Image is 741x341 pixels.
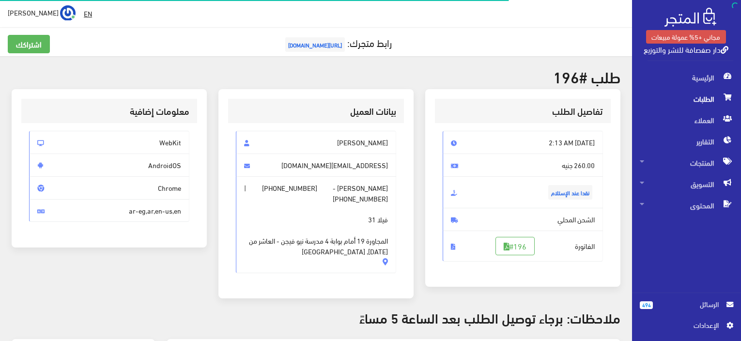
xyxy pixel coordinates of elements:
[236,107,396,116] h3: بيانات العميل
[443,208,603,231] span: الشحن المحلي
[646,30,726,44] a: مجاني +5% عمولة مبيعات
[495,237,535,255] a: #196
[285,37,345,52] span: [URL][DOMAIN_NAME]
[632,109,741,131] a: العملاء
[640,109,733,131] span: العملاء
[29,176,189,200] span: Chrome
[443,107,603,116] h3: تفاصيل الطلب
[640,195,733,216] span: المحتوى
[640,88,733,109] span: الطلبات
[548,185,592,200] span: نقدا عند الإستلام
[60,5,76,21] img: ...
[648,320,718,330] span: اﻹعدادات
[640,152,733,173] span: المنتجات
[640,131,733,152] span: التقارير
[640,173,733,195] span: التسويق
[236,154,396,177] span: [EMAIL_ADDRESS][DOMAIN_NAME]
[443,131,603,154] span: [DATE] 2:13 AM
[443,154,603,177] span: 260.00 جنيه
[632,195,741,216] a: المحتوى
[8,35,50,53] a: اشتراكك
[644,42,728,56] a: دار صفصافة للنشر والتوزيع
[640,320,733,335] a: اﻹعدادات
[640,67,733,88] span: الرئيسية
[244,203,388,256] span: فيلا 31 المجاورة 19 أمام بوابة 4 مدرسة نيو فيجن - العاشر من [DATE], [GEOGRAPHIC_DATA]
[632,152,741,173] a: المنتجات
[29,107,189,116] h3: معلومات إضافية
[29,199,189,222] span: ar-eg,ar,en-us,en
[632,131,741,152] a: التقارير
[8,5,76,20] a: ... [PERSON_NAME]
[640,299,733,320] a: 494 الرسائل
[333,193,388,204] span: [PHONE_NUMBER]
[632,88,741,109] a: الطلبات
[664,8,716,27] img: .
[80,5,96,22] a: EN
[236,131,396,154] span: [PERSON_NAME]
[443,231,603,262] span: الفاتورة
[8,6,59,18] span: [PERSON_NAME]
[29,131,189,154] span: WebKit
[29,154,189,177] span: AndroidOS
[640,301,653,309] span: 494
[12,68,620,85] h2: طلب #196
[84,7,92,19] u: EN
[236,176,396,273] span: [PERSON_NAME] - |
[632,67,741,88] a: الرئيسية
[12,310,620,325] h3: ملاحظات: برجاء توصيل الطلب بعد الساعة 5 مساءً
[262,183,317,193] span: [PHONE_NUMBER]
[661,299,719,310] span: الرسائل
[283,33,392,51] a: رابط متجرك:[URL][DOMAIN_NAME]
